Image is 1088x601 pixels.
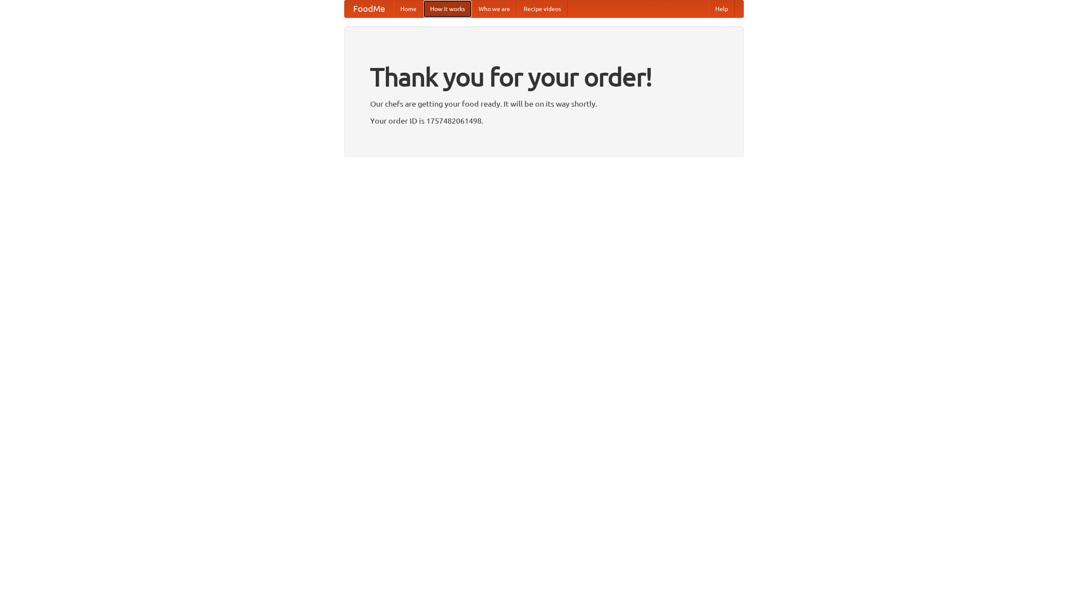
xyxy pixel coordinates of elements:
[394,0,423,17] a: Home
[517,0,568,17] a: Recipe videos
[708,0,735,17] a: Help
[370,97,718,110] p: Our chefs are getting your food ready. It will be on its way shortly.
[472,0,517,17] a: Who we are
[370,56,718,97] h1: Thank you for your order!
[370,114,718,127] p: Your order ID is 1757482061498.
[423,0,472,17] a: How it works
[345,0,394,17] a: FoodMe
